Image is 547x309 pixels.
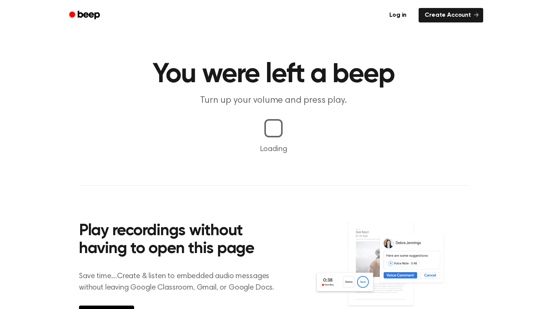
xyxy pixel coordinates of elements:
[79,222,284,258] h2: Play recordings without having to open this page
[128,94,419,107] p: Turn up your volume and press play.
[9,143,538,155] p: Loading
[382,6,414,24] a: Log in
[79,61,468,88] h1: You were left a beep
[79,271,284,293] p: Save time....Create & listen to embedded audio messages without leaving Google Classroom, Gmail, ...
[64,8,107,23] a: Beep
[419,8,483,22] a: Create Account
